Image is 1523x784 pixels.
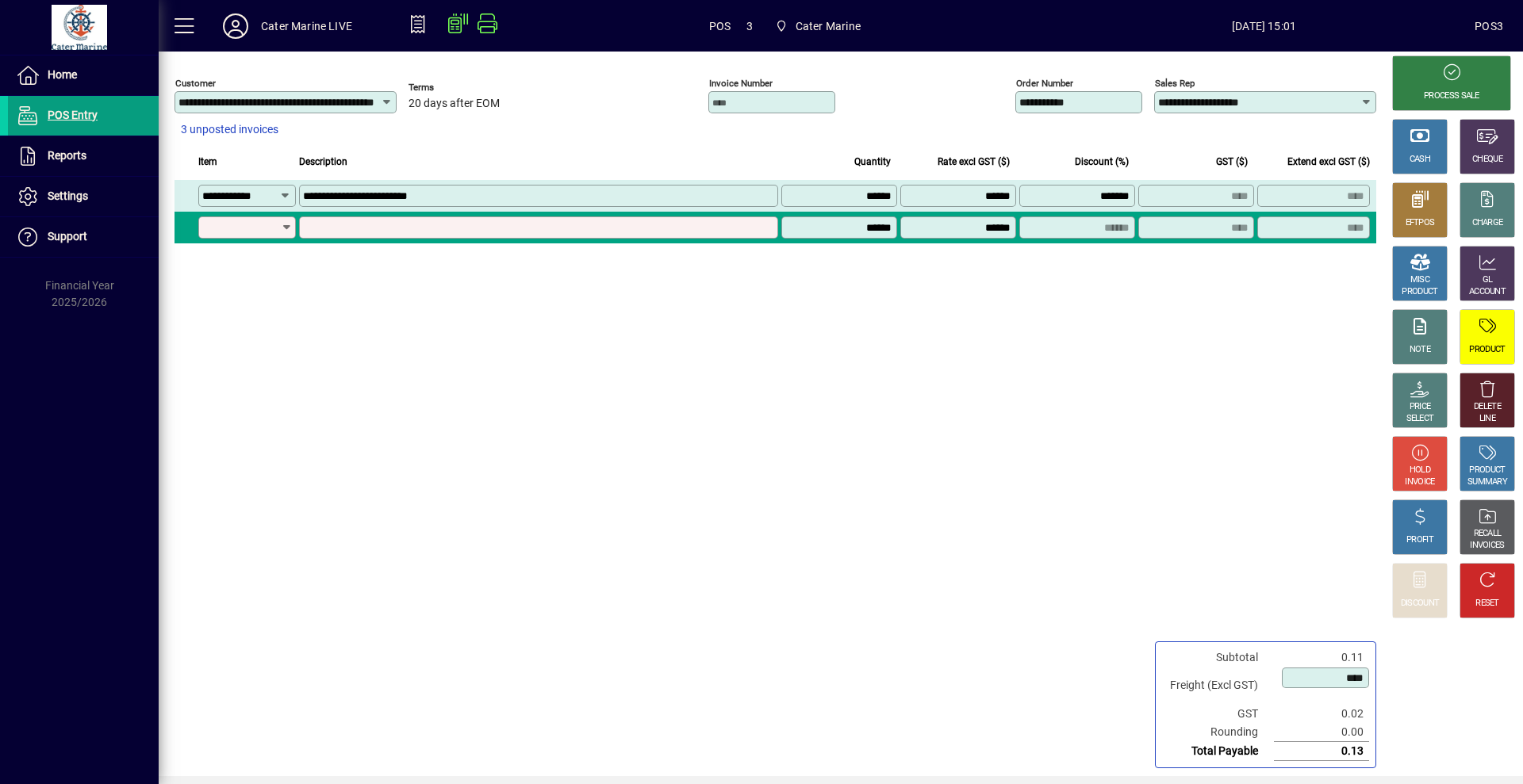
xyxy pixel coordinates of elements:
[1470,540,1504,552] div: INVOICES
[1469,286,1506,298] div: ACCOUNT
[1410,465,1430,476] div: HOLD
[1472,217,1503,229] div: CHARGE
[1016,78,1073,89] mat-label: Order number
[210,12,261,40] button: Profile
[48,149,86,162] span: Reports
[1274,705,1369,723] td: 0.02
[1401,598,1439,610] div: DISCOUNT
[1479,413,1495,425] div: LINE
[1075,153,1129,170] span: Discount (%)
[1475,598,1499,610] div: RESET
[709,13,731,39] span: POS
[938,153,1010,170] span: Rate excl GST ($)
[1287,153,1370,170] span: Extend excl GST ($)
[1162,742,1274,761] td: Total Payable
[1162,648,1274,667] td: Subtotal
[746,13,753,39] span: 3
[8,217,159,257] a: Support
[1155,78,1195,89] mat-label: Sales rep
[769,12,867,40] span: Cater Marine
[1474,401,1501,413] div: DELETE
[48,230,87,243] span: Support
[1274,742,1369,761] td: 0.13
[48,189,88,202] span: Settings
[1162,723,1274,742] td: Rounding
[1483,274,1493,286] div: GL
[409,98,500,110] span: 20 days after EOM
[181,121,278,138] span: 3 unposted invoices
[48,109,98,121] span: POS Entry
[1274,648,1369,667] td: 0.11
[1410,344,1430,356] div: NOTE
[1424,90,1479,102] div: PROCESS SALE
[1162,667,1274,705] td: Freight (Excl GST)
[1402,286,1437,298] div: PRODUCT
[1406,413,1434,425] div: SELECT
[1406,217,1435,229] div: EFTPOS
[48,68,77,81] span: Home
[1472,154,1502,166] div: CHEQUE
[8,177,159,216] a: Settings
[1406,534,1433,546] div: PROFIT
[8,136,159,176] a: Reports
[1405,476,1434,488] div: INVOICE
[1469,465,1505,476] div: PRODUCT
[1410,274,1429,286] div: MISC
[1162,705,1274,723] td: GST
[299,153,347,170] span: Description
[1469,344,1505,356] div: PRODUCT
[1467,476,1507,488] div: SUMMARY
[1475,13,1503,39] div: POS3
[854,153,891,170] span: Quantity
[175,78,216,89] mat-label: Customer
[175,116,285,144] button: 3 unposted invoices
[8,55,159,95] a: Home
[796,13,861,39] span: Cater Marine
[1216,153,1248,170] span: GST ($)
[1410,401,1431,413] div: PRICE
[409,82,504,93] span: Terms
[1053,13,1475,39] span: [DATE] 15:01
[261,13,352,39] div: Cater Marine LIVE
[1410,154,1430,166] div: CASH
[198,153,217,170] span: Item
[1474,528,1502,540] div: RECALL
[709,78,773,89] mat-label: Invoice number
[1274,723,1369,742] td: 0.00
